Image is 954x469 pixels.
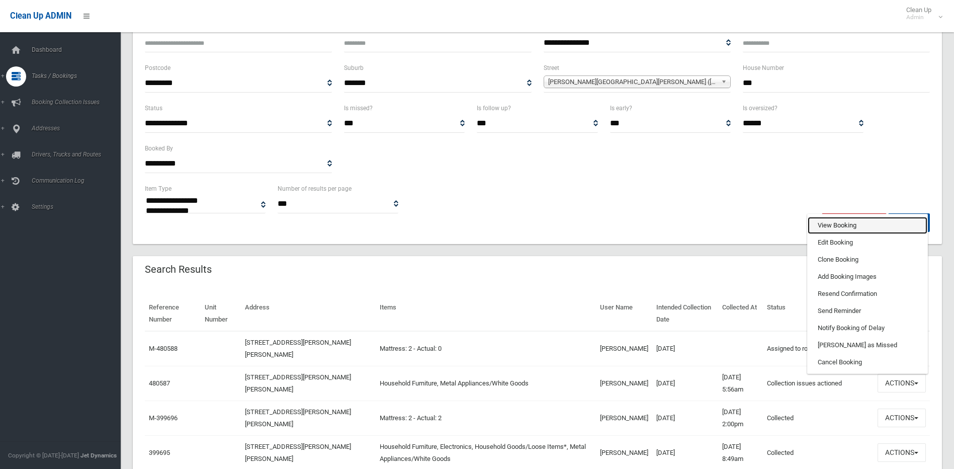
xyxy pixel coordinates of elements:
a: Send Reminder [808,302,927,320]
a: Edit Booking [808,234,927,251]
a: Clear Search [822,213,887,232]
label: Street [544,62,559,73]
td: Collected [763,401,874,435]
a: 399695 [149,449,170,456]
a: M-399696 [149,414,178,422]
td: Assigned to route [763,331,874,366]
td: [DATE] 2:00pm [718,401,763,435]
a: 480587 [149,379,170,387]
span: Copyright © [DATE]-[DATE] [8,452,79,459]
td: Mattress: 2 - Actual: 2 [376,401,596,435]
a: Cancel Booking [808,354,927,371]
td: Collection issues actioned [763,366,874,401]
span: Addresses [29,125,128,132]
a: Notify Booking of Delay [808,320,927,337]
button: Actions [878,409,926,427]
label: Item Type [145,183,171,194]
a: [STREET_ADDRESS][PERSON_NAME][PERSON_NAME] [245,339,351,358]
label: Status [145,103,162,114]
th: Collected At [718,296,763,331]
label: Postcode [145,62,170,73]
a: [PERSON_NAME] as Missed [808,337,927,354]
label: Is missed? [344,103,373,114]
td: Household Furniture, Metal Appliances/White Goods [376,366,596,401]
th: Items [376,296,596,331]
button: Actions [878,443,926,462]
a: Clone Booking [808,251,927,268]
label: Is follow up? [477,103,511,114]
span: Tasks / Bookings [29,72,128,80]
label: House Number [743,62,784,73]
td: [DATE] 5:56am [718,366,763,401]
a: M-480588 [149,345,178,352]
td: [PERSON_NAME] [596,366,652,401]
th: Status [763,296,874,331]
label: Is oversized? [743,103,777,114]
a: View Booking [808,217,927,234]
span: Booking Collection Issues [29,99,128,106]
span: [PERSON_NAME][GEOGRAPHIC_DATA][PERSON_NAME] ([GEOGRAPHIC_DATA]) [548,76,717,88]
td: [PERSON_NAME] [596,401,652,435]
th: Intended Collection Date [652,296,718,331]
a: [STREET_ADDRESS][PERSON_NAME][PERSON_NAME] [245,443,351,462]
label: Booked By [145,143,173,154]
a: [STREET_ADDRESS][PERSON_NAME][PERSON_NAME] [245,373,351,393]
a: Add Booking Images [808,268,927,285]
td: [DATE] [652,366,718,401]
td: [PERSON_NAME] [596,331,652,366]
th: Address [241,296,375,331]
span: Communication Log [29,177,128,184]
label: Is early? [610,103,632,114]
label: Number of results per page [278,183,352,194]
td: [DATE] [652,331,718,366]
span: Clean Up ADMIN [10,11,71,21]
span: Drivers, Trucks and Routes [29,151,128,158]
button: Search [888,213,930,232]
td: [DATE] [652,401,718,435]
button: Actions [878,374,926,393]
span: Clean Up [901,6,941,21]
small: Admin [906,14,931,21]
a: Resend Confirmation [808,285,927,302]
label: Suburb [344,62,364,73]
header: Search Results [133,260,224,279]
th: Reference Number [145,296,201,331]
th: Unit Number [201,296,241,331]
th: User Name [596,296,652,331]
strong: Jet Dynamics [80,452,117,459]
span: Dashboard [29,46,128,53]
a: [STREET_ADDRESS][PERSON_NAME][PERSON_NAME] [245,408,351,428]
span: Settings [29,203,128,210]
td: Mattress: 2 - Actual: 0 [376,331,596,366]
